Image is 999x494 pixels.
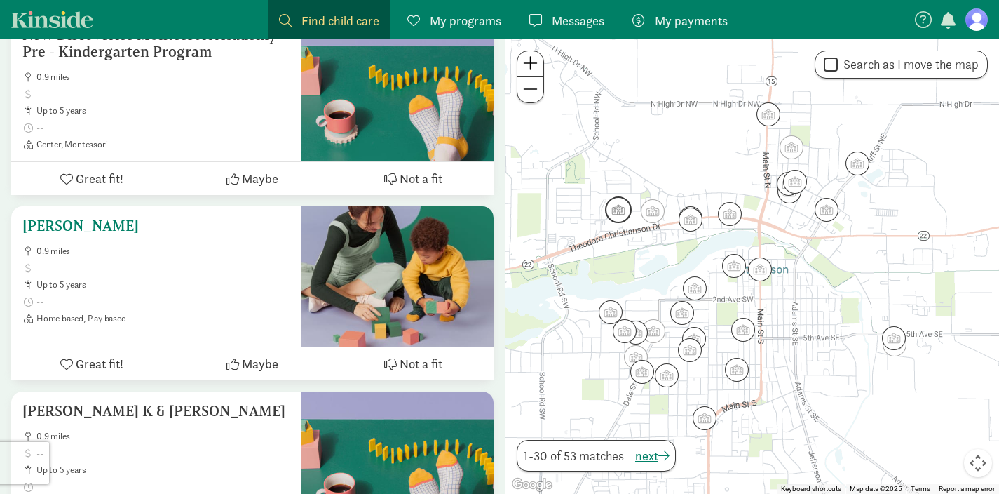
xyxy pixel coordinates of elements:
[683,276,707,300] div: Click to see details
[679,208,702,232] div: Click to see details
[655,363,679,387] div: Click to see details
[36,246,290,257] span: 0.9 miles
[682,327,706,351] div: Click to see details
[36,72,290,83] span: 0.9 miles
[509,476,555,494] img: Google
[641,199,665,223] div: Click to see details
[523,446,624,465] span: 1-30 of 53 matches
[242,169,278,188] span: Maybe
[301,11,379,30] span: Find child care
[613,319,637,343] div: Click to see details
[725,358,749,382] div: Click to see details
[333,162,494,195] button: Not a fit
[748,258,772,281] div: Click to see details
[509,476,555,494] a: Open this area in Google Maps (opens a new window)
[838,56,979,73] label: Search as I move the map
[756,102,780,126] div: Click to see details
[36,431,290,442] span: 0.9 miles
[76,354,123,373] span: Great fit!
[599,300,623,324] div: Click to see details
[22,27,290,60] h5: New Discoveries Montessori Academy Pre - Kindergarten Program
[882,326,906,350] div: Click to see details
[641,319,665,343] div: Click to see details
[11,162,172,195] button: Great fit!
[22,403,290,420] h5: [PERSON_NAME] K & [PERSON_NAME]
[11,11,93,28] a: Kinside
[783,170,807,194] div: Click to see details
[777,172,801,196] div: Click to see details
[624,345,648,369] div: Click to see details
[635,446,670,465] button: next
[655,11,728,30] span: My payments
[911,485,930,493] a: Terms (opens in new tab)
[964,449,992,477] button: Map camera controls
[400,354,442,373] span: Not a fit
[36,105,290,116] span: up to 5 years
[722,254,746,278] div: Click to see details
[693,406,716,430] div: Click to see details
[22,218,290,234] h5: [PERSON_NAME]
[815,198,838,222] div: Click to see details
[242,354,278,373] span: Maybe
[670,301,694,325] div: Click to see details
[36,465,290,476] span: up to 5 years
[845,152,869,175] div: Click to see details
[731,318,755,342] div: Click to see details
[76,169,123,188] span: Great fit!
[11,347,172,380] button: Great fit!
[400,169,442,188] span: Not a fit
[172,347,332,380] button: Maybe
[718,202,742,226] div: Click to see details
[850,485,902,493] span: Map data ©2025
[172,162,332,195] button: Maybe
[36,313,290,324] span: Home based, Play based
[605,196,632,223] div: Click to see details
[630,360,654,384] div: Click to see details
[36,139,290,150] span: Center, Montessori
[552,11,604,30] span: Messages
[679,206,702,230] div: Click to see details
[780,135,803,159] div: Click to see details
[36,279,290,291] span: up to 5 years
[678,338,702,362] div: Click to see details
[781,484,841,494] button: Keyboard shortcuts
[430,11,501,30] span: My programs
[939,485,995,493] a: Report a map error
[333,347,494,380] button: Not a fit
